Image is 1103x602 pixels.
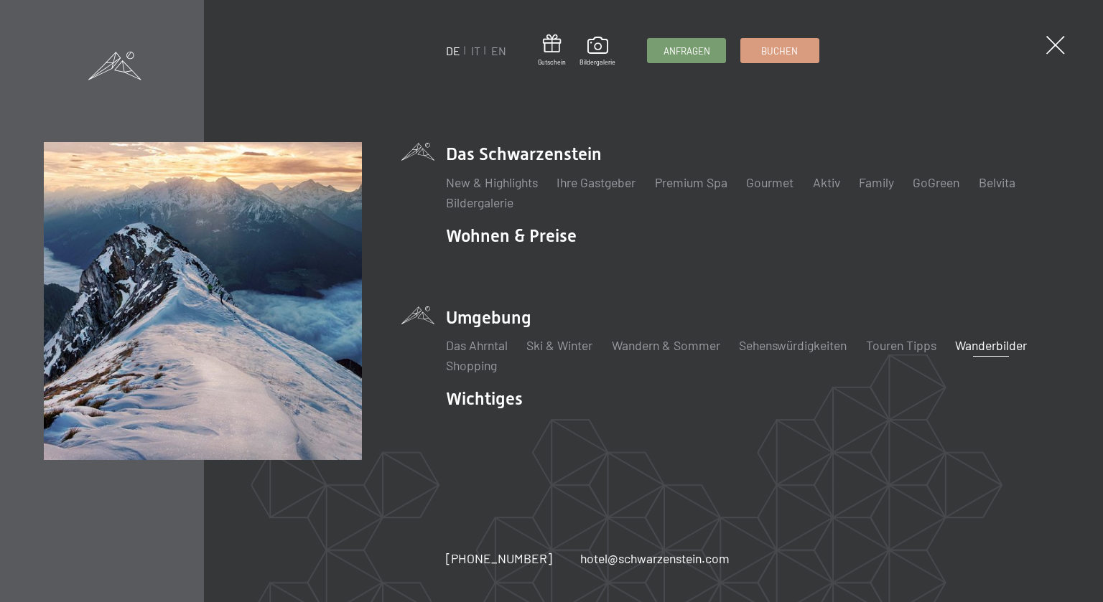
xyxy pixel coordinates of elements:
[538,58,566,67] span: Gutschein
[655,174,727,190] a: Premium Spa
[746,174,793,190] a: Gourmet
[955,337,1027,353] a: Wanderbilder
[580,550,730,568] a: hotel@schwarzenstein.com
[538,34,566,67] a: Gutschein
[446,174,538,190] a: New & Highlights
[446,550,552,568] a: [PHONE_NUMBER]
[741,39,819,62] a: Buchen
[557,174,636,190] a: Ihre Gastgeber
[446,337,508,353] a: Das Ahrntal
[446,194,513,210] a: Bildergalerie
[761,44,798,57] span: Buchen
[648,39,725,62] a: Anfragen
[612,337,720,353] a: Wandern & Sommer
[813,174,840,190] a: Aktiv
[866,337,936,353] a: Touren Tipps
[739,337,847,353] a: Sehenswürdigkeiten
[446,550,552,566] span: [PHONE_NUMBER]
[859,174,894,190] a: Family
[526,337,592,353] a: Ski & Winter
[580,58,615,67] span: Bildergalerie
[913,174,959,190] a: GoGreen
[446,44,460,57] a: DE
[471,44,480,57] a: IT
[979,174,1015,190] a: Belvita
[446,357,497,373] a: Shopping
[664,44,710,57] span: Anfragen
[491,44,506,57] a: EN
[580,37,615,67] a: Bildergalerie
